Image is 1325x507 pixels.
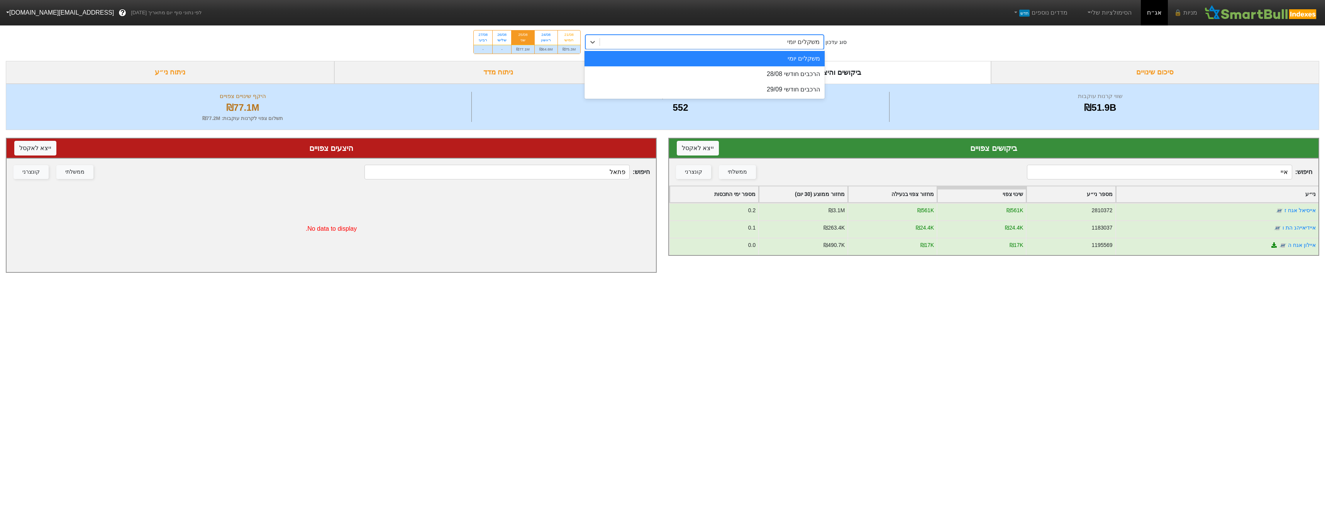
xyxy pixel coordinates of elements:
[539,32,553,37] div: 24/08
[1279,242,1287,249] img: tase link
[670,186,758,202] div: Toggle SortBy
[65,168,85,176] div: ממשלתי
[56,165,93,179] button: ממשלתי
[585,66,825,82] div: הרכבים חודשי 28/08
[7,186,656,272] div: No data to display.
[1027,165,1292,179] input: 552 רשומות...
[1091,241,1112,249] div: 1195569
[748,224,756,232] div: 0.1
[829,206,845,215] div: ₪3.1M
[917,206,934,215] div: ₪561K
[937,186,1026,202] div: Toggle SortBy
[677,142,1311,154] div: ביקושים צפויים
[1083,5,1135,20] a: הסימולציות שלי
[825,38,847,46] div: סוג עדכון
[1288,242,1316,248] a: איילון אגח ה
[364,165,650,179] span: חיפוש :
[16,101,469,115] div: ₪77.1M
[991,61,1320,84] div: סיכום שינויים
[558,45,581,54] div: ₪75.3M
[22,168,40,176] div: קונצרני
[16,92,469,101] div: היקף שינויים צפויים
[563,37,576,43] div: חמישי
[14,141,56,155] button: ייצא לאקסל
[535,45,557,54] div: ₪64.6M
[497,37,507,43] div: שלישי
[662,61,991,84] div: ביקושים והיצעים צפויים
[748,241,756,249] div: 0.0
[474,92,887,101] div: מספר ניירות ערך
[1010,241,1023,249] div: ₪17K
[585,82,825,97] div: הרכבים חודשי 29/09
[1116,186,1318,202] div: Toggle SortBy
[1274,224,1281,232] img: tase link
[891,101,1309,115] div: ₪51.9B
[1009,5,1071,20] a: מדדים נוספיםחדש
[677,141,719,155] button: ייצא לאקסל
[823,241,845,249] div: ₪490.7K
[1276,207,1283,215] img: tase link
[6,61,334,84] div: ניתוח ני״ע
[823,224,845,232] div: ₪263.4K
[685,168,702,176] div: קונצרני
[474,45,492,54] div: -
[334,61,663,84] div: ניתוח מדד
[787,37,820,47] div: משקלים יומי
[474,101,887,115] div: 552
[1091,206,1112,215] div: 2810372
[14,142,648,154] div: היצעים צפויים
[728,168,747,176] div: ממשלתי
[493,45,511,54] div: -
[1027,165,1312,179] span: חיפוש :
[1283,225,1316,231] a: איידיאייהנ הת ו
[916,224,934,232] div: ₪24.4K
[1006,206,1023,215] div: ₪561K
[1027,186,1115,202] div: Toggle SortBy
[891,92,1309,101] div: שווי קרנות עוקבות
[1019,10,1030,17] span: חדש
[920,241,934,249] div: ₪17K
[16,115,469,122] div: תשלום צפוי לקרנות עוקבות : ₪77.2M
[1091,224,1112,232] div: 1183037
[1005,224,1023,232] div: ₪24.4K
[120,8,125,18] span: ?
[563,32,576,37] div: 21/08
[748,206,756,215] div: 0.2
[1203,5,1319,20] img: SmartBull
[478,37,488,43] div: רביעי
[364,165,629,179] input: 0 רשומות...
[585,51,825,66] div: משקלים יומי
[539,37,553,43] div: ראשון
[516,37,530,43] div: שני
[516,32,530,37] div: 25/08
[1284,207,1316,213] a: אייסיאל אגח ז
[512,45,534,54] div: ₪77.1M
[131,9,202,17] span: לפי נתוני סוף יום מתאריך [DATE]
[719,165,756,179] button: ממשלתי
[497,32,507,37] div: 26/08
[478,32,488,37] div: 27/08
[848,186,937,202] div: Toggle SortBy
[676,165,711,179] button: קונצרני
[759,186,847,202] div: Toggle SortBy
[14,165,49,179] button: קונצרני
